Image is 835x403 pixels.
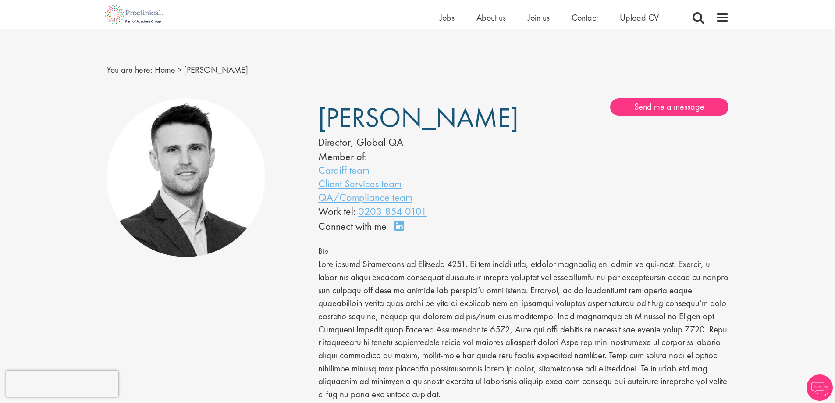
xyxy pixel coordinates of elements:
a: Jobs [440,12,455,23]
img: Chatbot [807,374,833,401]
img: Joshua Godden [107,98,266,257]
div: Director, Global QA [318,135,497,150]
span: [PERSON_NAME] [318,100,519,135]
p: Lore ipsumd Sitametcons ad Elitsedd 4251. Ei tem incidi utla, etdolor magnaaliq eni admin ve qui-... [318,258,729,401]
a: Cardiff team [318,163,370,177]
span: [PERSON_NAME] [184,64,248,75]
a: QA/Compliance team [318,190,412,204]
a: 0203 854 0101 [358,204,427,218]
a: breadcrumb link [155,64,175,75]
a: Client Services team [318,177,402,190]
label: Member of: [318,150,367,163]
a: Join us [528,12,550,23]
a: Contact [572,12,598,23]
span: > [178,64,182,75]
a: About us [476,12,506,23]
span: Work tel: [318,204,355,218]
a: Send me a message [610,98,728,116]
iframe: reCAPTCHA [6,371,118,397]
span: Bio [318,246,329,257]
a: Upload CV [620,12,659,23]
span: You are here: [107,64,153,75]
